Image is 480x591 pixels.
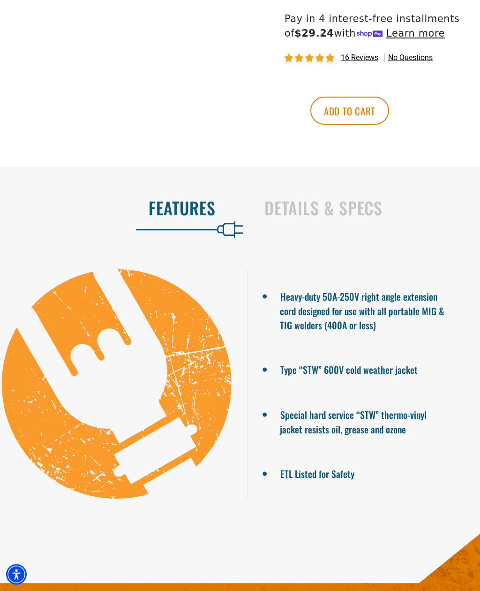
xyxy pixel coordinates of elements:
li: Type “STW” 600V cold weather jacket [280,361,447,378]
span: 16 reviews [341,53,378,62]
span: No questions [388,53,433,63]
h2: Features [20,198,216,218]
li: Special hard service “STW” thermo-vinyl jacket resists oil, grease and ozone [280,406,447,437]
span: 5.00 stars [285,54,336,63]
h2: Details & Specs [264,198,460,218]
button: Add to cart [310,97,389,125]
li: Heavy-duty 50A-250V right angle extension cord designed for use with all portable MIG & TIG welde... [280,288,447,333]
li: ETL Listed for Safety [280,465,447,482]
div: Accessibility Menu [6,564,27,585]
